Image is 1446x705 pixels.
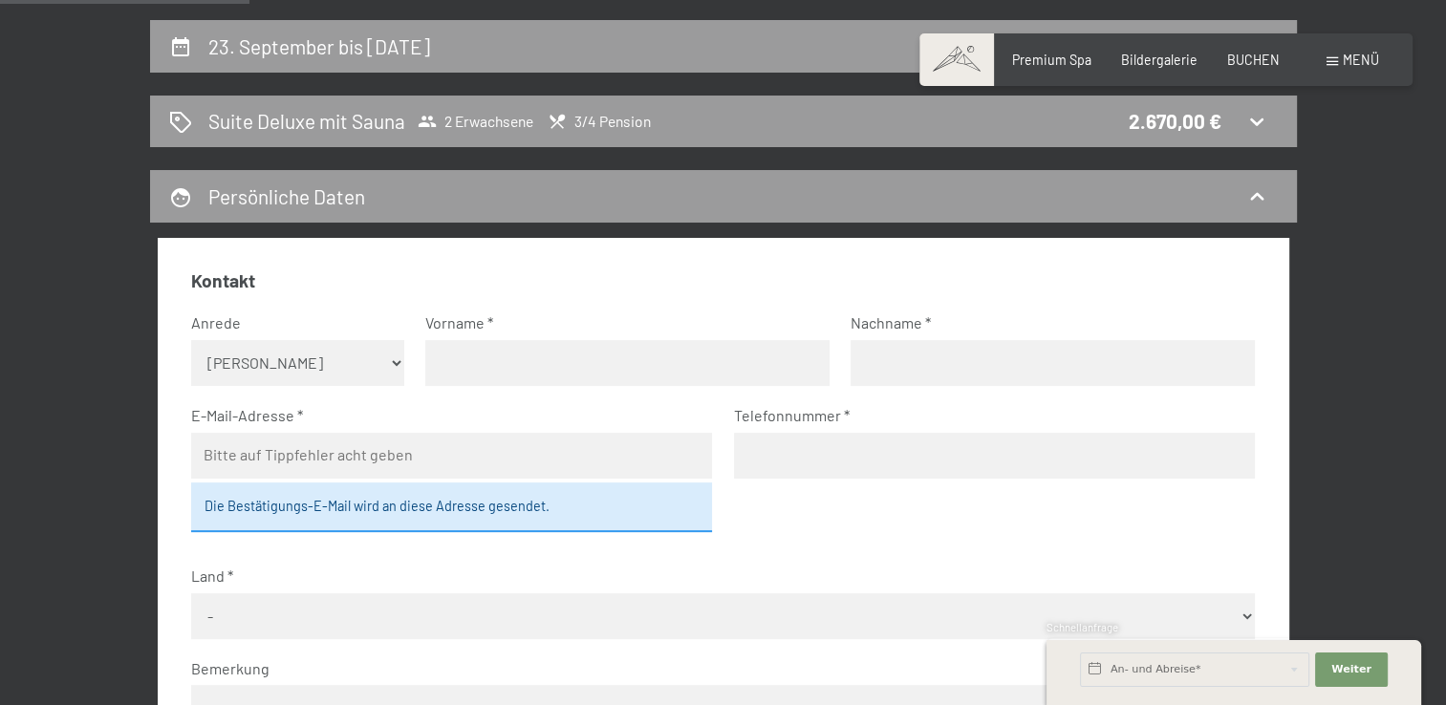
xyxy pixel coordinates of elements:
button: Weiter [1315,652,1388,687]
span: Weiter [1331,662,1371,677]
a: Bildergalerie [1121,52,1198,68]
span: Menü [1343,52,1379,68]
h2: 23. September bis [DATE] [208,34,430,58]
label: Nachname [851,312,1240,333]
legend: Kontakt [191,268,255,294]
div: Die Bestätigungs-E-Mail wird an diese Adresse gesendet. [191,482,712,532]
label: Bemerkung [191,658,1240,679]
a: Premium Spa [1012,52,1091,68]
label: Anrede [191,312,389,333]
label: Land [191,566,1240,587]
input: Bitte auf Tippfehler acht geben [191,433,712,479]
label: Vorname [425,312,814,333]
h2: Suite Deluxe mit Sauna [208,107,405,135]
h2: Persönliche Daten [208,184,365,208]
span: Schnellanfrage [1047,621,1118,633]
label: Telefonnummer [734,405,1240,426]
div: 2.670,00 € [1129,107,1221,135]
span: 2 Erwachsene [418,112,533,131]
span: 3/4 Pension [548,112,651,131]
label: E-Mail-Adresse [191,405,697,426]
a: BUCHEN [1227,52,1280,68]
